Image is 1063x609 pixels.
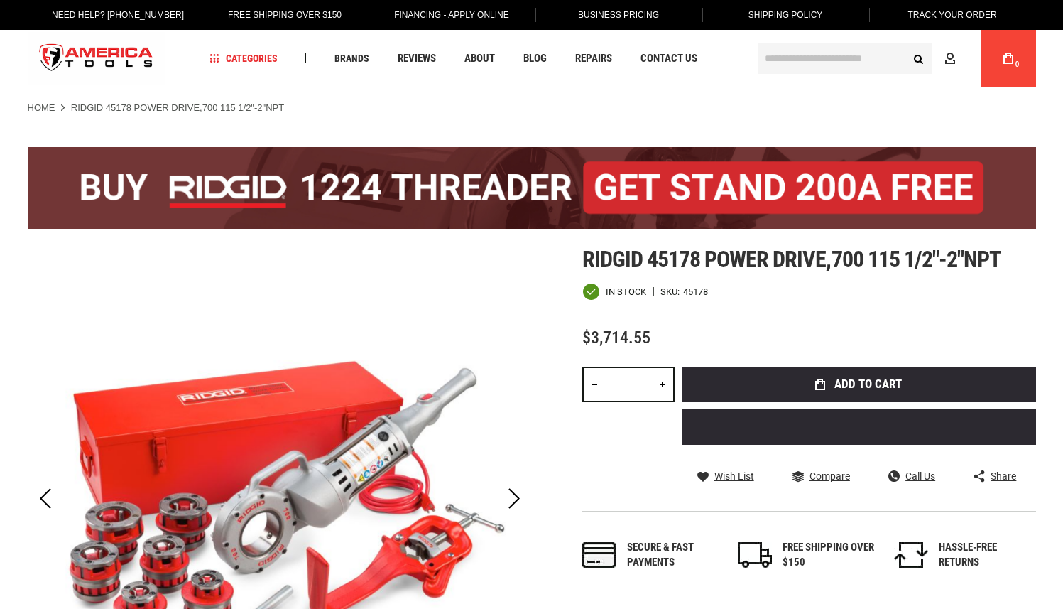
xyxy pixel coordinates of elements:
[905,45,932,72] button: Search
[714,471,754,481] span: Wish List
[738,542,772,568] img: shipping
[28,32,165,85] a: store logo
[517,49,553,68] a: Blog
[28,102,55,114] a: Home
[783,540,875,571] div: FREE SHIPPING OVER $150
[748,10,823,20] span: Shipping Policy
[28,32,165,85] img: America Tools
[905,471,935,481] span: Call Us
[328,49,376,68] a: Brands
[834,378,902,390] span: Add to Cart
[991,471,1016,481] span: Share
[939,540,1031,571] div: HASSLE-FREE RETURNS
[640,53,697,64] span: Contact Us
[697,470,754,483] a: Wish List
[209,53,278,63] span: Categories
[582,246,1001,273] span: Ridgid 45178 power drive,700 115 1/2"-2"npt
[792,470,850,483] a: Compare
[71,102,284,113] strong: RIDGID 45178 POWER DRIVE,700 115 1/2"-2"NPT
[888,470,935,483] a: Call Us
[809,471,850,481] span: Compare
[523,53,547,64] span: Blog
[582,542,616,568] img: payments
[660,287,683,296] strong: SKU
[575,53,612,64] span: Repairs
[334,53,369,63] span: Brands
[203,49,284,68] a: Categories
[894,542,928,568] img: returns
[627,540,719,571] div: Secure & fast payments
[458,49,501,68] a: About
[28,147,1036,229] img: BOGO: Buy the RIDGID® 1224 Threader (26092), get the 92467 200A Stand FREE!
[683,287,708,296] div: 45178
[1015,60,1020,68] span: 0
[582,328,650,347] span: $3,714.55
[391,49,442,68] a: Reviews
[682,367,1036,402] button: Add to Cart
[634,49,704,68] a: Contact Us
[569,49,618,68] a: Repairs
[606,287,646,296] span: In stock
[582,283,646,301] div: Availability
[398,53,436,64] span: Reviews
[995,30,1022,87] a: 0
[464,53,495,64] span: About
